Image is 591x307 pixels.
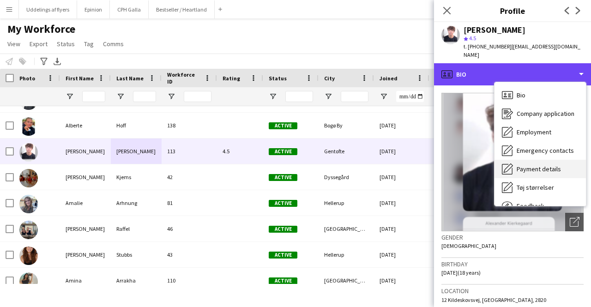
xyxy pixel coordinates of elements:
img: Amanda Raffel [19,221,38,239]
div: Alberte [60,113,111,138]
span: t. [PHONE_NUMBER] [464,43,512,50]
img: Alexander Kjems [19,169,38,187]
button: Open Filter Menu [167,92,175,101]
div: [DATE] [374,164,429,190]
div: 1 day [429,138,485,164]
div: [PERSON_NAME] [60,242,111,267]
div: Arhnung [111,190,162,216]
input: Joined Filter Input [396,91,424,102]
span: Feedback [517,202,544,210]
span: Workforce ID [167,71,200,85]
span: Active [269,226,297,233]
h3: Birthday [441,260,584,268]
div: [DATE] [374,242,429,267]
div: Bio [434,63,591,85]
input: City Filter Input [341,91,368,102]
img: Alberte Hoff [19,117,38,136]
button: Bestseller / Heartland [149,0,215,18]
span: Active [269,277,297,284]
input: Workforce ID Filter Input [184,91,211,102]
a: View [4,38,24,50]
div: Employment [495,123,586,141]
span: Active [269,200,297,207]
div: [PERSON_NAME] [60,216,111,241]
div: Bogø By [319,113,374,138]
span: Tøj størrelser [517,183,554,192]
span: City [324,75,335,82]
a: Tag [80,38,97,50]
div: [PERSON_NAME] [60,138,111,164]
span: Rating [223,75,240,82]
div: [PERSON_NAME] [464,26,525,34]
span: Active [269,174,297,181]
div: Kjems [111,164,162,190]
app-action-btn: Advanced filters [38,56,49,67]
div: Amina [60,268,111,293]
div: Arrakha [111,268,162,293]
div: 113 [162,138,217,164]
div: 81 [162,190,217,216]
span: 12 Kildeskovsvej, [GEOGRAPHIC_DATA], 2820 [441,296,546,303]
h3: Profile [434,5,591,17]
span: Joined [380,75,398,82]
h3: Gender [441,233,584,241]
span: Tag [84,40,94,48]
div: 69 days [429,242,485,267]
div: 4.5 [217,138,263,164]
span: Comms [103,40,124,48]
h3: Location [441,287,584,295]
div: [DATE] [374,268,429,293]
a: Status [53,38,78,50]
div: Company application [495,104,586,123]
div: [DATE] [374,190,429,216]
span: [DATE] (18 years) [441,269,481,276]
div: [PERSON_NAME] [60,164,111,190]
div: [PERSON_NAME] [111,138,162,164]
div: Hoff [111,113,162,138]
div: Amalie [60,190,111,216]
div: Bio [495,86,586,104]
img: Amina Arrakha [19,272,38,291]
a: Export [26,38,51,50]
span: Payment details [517,165,561,173]
div: [GEOGRAPHIC_DATA] [319,268,374,293]
input: First Name Filter Input [82,91,105,102]
div: Feedback [495,197,586,215]
div: 46 [162,216,217,241]
div: Emergency contacts [495,141,586,160]
span: Active [269,252,297,259]
span: View [7,40,20,48]
span: Emergency contacts [517,146,574,155]
span: Active [269,148,297,155]
img: Amalie Arhnung [19,195,38,213]
div: [GEOGRAPHIC_DATA] [319,216,374,241]
button: Open Filter Menu [380,92,388,101]
img: Crew avatar or photo [441,93,584,231]
div: Raffel [111,216,162,241]
span: Bio [517,91,525,99]
div: 138 [162,113,217,138]
div: Gentofte [319,138,374,164]
span: Export [30,40,48,48]
div: [DATE] [374,138,429,164]
span: My Workforce [7,22,75,36]
button: Open Filter Menu [269,92,277,101]
span: Status [269,75,287,82]
button: Open Filter Menu [324,92,332,101]
div: 110 [162,268,217,293]
div: Open photos pop-in [565,213,584,231]
span: Status [57,40,75,48]
span: Company application [517,109,574,118]
span: Last Name [116,75,144,82]
img: Amelia Stubbs [19,247,38,265]
span: | [EMAIL_ADDRESS][DOMAIN_NAME] [464,43,580,58]
app-action-btn: Export XLSX [52,56,63,67]
button: CPH Galla [110,0,149,18]
div: Hellerup [319,190,374,216]
div: 43 [162,242,217,267]
span: Employment [517,128,551,136]
img: Alexander Kierkegaard [19,143,38,162]
input: Status Filter Input [285,91,313,102]
span: First Name [66,75,94,82]
span: [DEMOGRAPHIC_DATA] [441,242,496,249]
